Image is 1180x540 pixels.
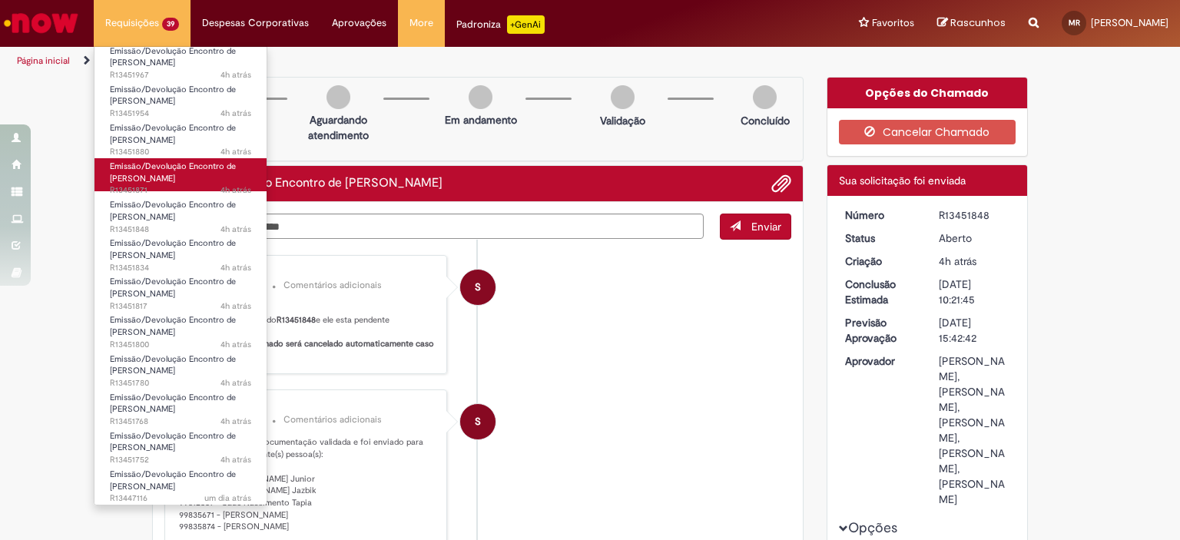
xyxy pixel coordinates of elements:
div: Padroniza [456,15,545,34]
dt: Previsão Aprovação [834,315,928,346]
time: 27/08/2025 11:36:49 [220,108,251,119]
span: um dia atrás [204,492,251,504]
a: Aberto R13451752 : Emissão/Devolução Encontro de Contas Fornecedor [94,428,267,461]
span: MR [1069,18,1080,28]
span: Sua solicitação foi enviada [839,174,966,187]
time: 27/08/2025 11:14:51 [220,339,251,350]
span: 4h atrás [220,224,251,235]
time: 27/08/2025 11:24:35 [220,184,251,196]
span: 4h atrás [939,254,976,268]
span: Emissão/Devolução Encontro de [PERSON_NAME] [110,353,236,377]
span: R13451880 [110,146,251,158]
img: img-circle-grey.png [753,85,777,109]
a: Aberto R13451768 : Emissão/Devolução Encontro de Contas Fornecedor [94,389,267,422]
time: 27/08/2025 11:27:00 [220,146,251,157]
div: System [460,404,496,439]
a: Rascunhos [937,16,1006,31]
time: 27/08/2025 11:38:58 [220,69,251,81]
span: Despesas Corporativas [202,15,309,31]
span: R13451752 [110,454,251,466]
img: img-circle-grey.png [611,85,635,109]
img: img-circle-grey.png [326,85,350,109]
p: Aguardando atendimento [301,112,376,143]
span: 4h atrás [220,416,251,427]
span: Emissão/Devolução Encontro de [PERSON_NAME] [110,430,236,454]
span: 4h atrás [220,108,251,119]
span: 4h atrás [220,454,251,465]
dt: Criação [834,253,928,269]
span: S [475,269,481,306]
div: Opções do Chamado [827,78,1028,108]
p: +GenAi [507,15,545,34]
time: 27/08/2025 11:08:13 [220,454,251,465]
textarea: Digite sua mensagem aqui... [164,214,704,240]
small: Comentários adicionais [283,279,382,292]
dt: Conclusão Estimada [834,277,928,307]
span: Emissão/Devolução Encontro de [PERSON_NAME] [110,276,236,300]
span: Requisições [105,15,159,31]
dt: Status [834,230,928,246]
button: Enviar [720,214,791,240]
ul: Trilhas de página [12,47,775,75]
span: R13451967 [110,69,251,81]
p: Olá! Recebemos seu chamado e ele esta pendente aprovação. [179,302,435,363]
a: Página inicial [17,55,70,67]
div: 27/08/2025 11:21:40 [939,253,1010,269]
span: R13451800 [110,339,251,351]
span: 4h atrás [220,339,251,350]
span: Rascunhos [950,15,1006,30]
button: Cancelar Chamado [839,120,1016,144]
div: Aberto [939,230,1010,246]
span: R13451780 [110,377,251,389]
span: Emissão/Devolução Encontro de [PERSON_NAME] [110,45,236,69]
img: ServiceNow [2,8,81,38]
div: System [460,270,496,305]
span: Emissão/Devolução Encontro de [PERSON_NAME] [110,84,236,108]
div: [DATE] 15:42:42 [939,315,1010,346]
span: R13451834 [110,262,251,274]
time: 27/08/2025 11:21:40 [939,254,976,268]
a: Aberto R13451880 : Emissão/Devolução Encontro de Contas Fornecedor [94,120,267,153]
dt: Aprovador [834,353,928,369]
span: 4h atrás [220,300,251,312]
span: 4h atrás [220,69,251,81]
a: Aberto R13451954 : Emissão/Devolução Encontro de Contas Fornecedor [94,81,267,114]
span: R13451817 [110,300,251,313]
a: Aberto R13447116 : Emissão/Devolução Encontro de Contas Fornecedor [94,466,267,499]
span: Emissão/Devolução Encontro de [PERSON_NAME] [110,199,236,223]
a: Aberto R13451780 : Emissão/Devolução Encontro de Contas Fornecedor [94,351,267,384]
time: 26/08/2025 09:48:02 [204,492,251,504]
div: [PERSON_NAME], [PERSON_NAME], [PERSON_NAME], [PERSON_NAME], [PERSON_NAME] [939,353,1010,507]
dt: Número [834,207,928,223]
a: Aberto R13451967 : Emissão/Devolução Encontro de Contas Fornecedor [94,43,267,76]
span: 39 [162,18,179,31]
div: Sistema [179,267,435,277]
span: Emissão/Devolução Encontro de [PERSON_NAME] [110,314,236,338]
span: R13451871 [110,184,251,197]
span: Favoritos [872,15,914,31]
time: 27/08/2025 11:21:42 [220,224,251,235]
div: R13451848 [939,207,1010,223]
span: [PERSON_NAME] [1091,16,1168,29]
span: 4h atrás [220,262,251,273]
div: [DATE] 10:21:45 [939,277,1010,307]
time: 27/08/2025 11:10:27 [220,416,251,427]
a: Aberto R13451800 : Emissão/Devolução Encontro de Contas Fornecedor [94,312,267,345]
span: 4h atrás [220,377,251,389]
span: R13451848 [110,224,251,236]
b: R13451848 [277,314,316,326]
b: Lembrando que o chamado será cancelado automaticamente caso não seja aprovado. [179,338,436,362]
span: R13451954 [110,108,251,120]
a: Aberto R13451834 : Emissão/Devolução Encontro de Contas Fornecedor [94,235,267,268]
a: Aberto R13451871 : Emissão/Devolução Encontro de Contas Fornecedor [94,158,267,191]
span: Enviar [751,220,781,234]
span: Aprovações [332,15,386,31]
small: Comentários adicionais [283,413,382,426]
time: 27/08/2025 11:17:33 [220,300,251,312]
span: Emissão/Devolução Encontro de [PERSON_NAME] [110,469,236,492]
p: Validação [600,113,645,128]
p: Em andamento [445,112,517,128]
img: img-circle-grey.png [469,85,492,109]
span: S [475,403,481,440]
button: Adicionar anexos [771,174,791,194]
